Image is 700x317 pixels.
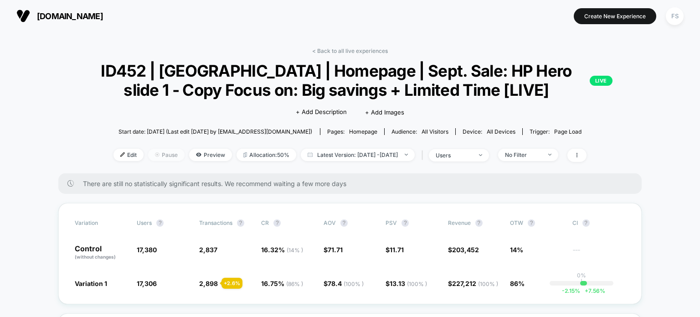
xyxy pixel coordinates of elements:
div: + 2.6 % [221,278,242,289]
img: end [405,154,408,156]
span: homepage [349,128,377,135]
button: FS [663,7,686,26]
span: ( 100 % ) [478,281,498,287]
img: calendar [308,152,313,157]
span: 203,452 [452,246,479,254]
span: + Add Description [296,108,347,117]
span: + Add Images [365,109,404,116]
span: PSV [386,219,397,226]
span: ( 86 % ) [286,281,303,287]
div: FS [666,7,684,25]
span: 16.75 % [261,280,303,287]
span: CR [261,219,269,226]
span: 11.71 [390,246,404,254]
span: all devices [487,128,515,135]
span: --- [572,247,625,260]
span: 16.32 % [261,246,303,254]
span: CI [572,219,623,227]
img: end [479,154,482,156]
span: Page Load [554,128,582,135]
span: 78.4 [328,280,364,287]
p: 0% [577,272,586,279]
span: Pause [148,149,185,161]
span: + [585,287,588,294]
span: OTW [510,219,560,227]
span: ( 100 % ) [407,281,427,287]
button: ? [237,219,244,227]
span: Start date: [DATE] (Last edit [DATE] by [EMAIL_ADDRESS][DOMAIN_NAME]) [118,128,312,135]
span: There are still no statistically significant results. We recommend waiting a few more days [83,180,623,187]
span: $ [448,280,498,287]
div: Audience: [391,128,448,135]
span: 7.56 % [580,287,605,294]
span: 71.71 [328,246,343,254]
span: Allocation: 50% [237,149,296,161]
div: users [436,152,472,159]
img: rebalance [243,152,247,157]
button: [DOMAIN_NAME] [14,9,106,23]
span: Revenue [448,219,471,226]
span: 17,306 [137,280,157,287]
span: 227,212 [452,280,498,287]
span: ( 100 % ) [344,281,364,287]
div: Trigger: [530,128,582,135]
div: Pages: [327,128,377,135]
span: $ [448,246,479,254]
span: AOV [324,219,336,226]
span: Device: [455,128,522,135]
span: ( 14 % ) [287,247,303,254]
span: 13.13 [390,280,427,287]
button: ? [582,219,590,227]
span: 2,898 [199,280,218,287]
button: Create New Experience [574,8,656,24]
p: Control [75,245,128,260]
span: -2.15 % [562,287,580,294]
button: ? [156,219,164,227]
span: Edit [113,149,144,161]
span: 2,837 [199,246,217,254]
span: (without changes) [75,254,116,260]
span: 17,380 [137,246,157,254]
button: ? [401,219,409,227]
span: Variation 1 [75,280,107,287]
img: Visually logo [16,9,30,23]
span: 86% [510,280,525,287]
span: $ [386,280,427,287]
p: LIVE [590,76,612,86]
span: Variation [75,219,125,227]
span: All Visitors [422,128,448,135]
button: ? [528,219,535,227]
span: users [137,219,152,226]
div: No Filter [505,151,541,158]
span: Transactions [199,219,232,226]
p: | [581,279,582,286]
span: $ [324,280,364,287]
span: $ [386,246,404,254]
span: $ [324,246,343,254]
img: end [548,154,551,156]
img: edit [120,152,125,157]
button: ? [340,219,348,227]
span: [DOMAIN_NAME] [37,11,103,21]
button: ? [273,219,281,227]
span: 14% [510,246,523,254]
button: ? [475,219,483,227]
span: | [419,149,429,162]
img: end [155,152,160,157]
span: Preview [189,149,232,161]
a: < Back to all live experiences [312,47,388,54]
span: Latest Version: [DATE] - [DATE] [301,149,415,161]
span: ID452 | [GEOGRAPHIC_DATA] | Homepage | Sept. Sale: HP Hero slide 1 - Copy Focus on: Big savings +... [87,61,612,99]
